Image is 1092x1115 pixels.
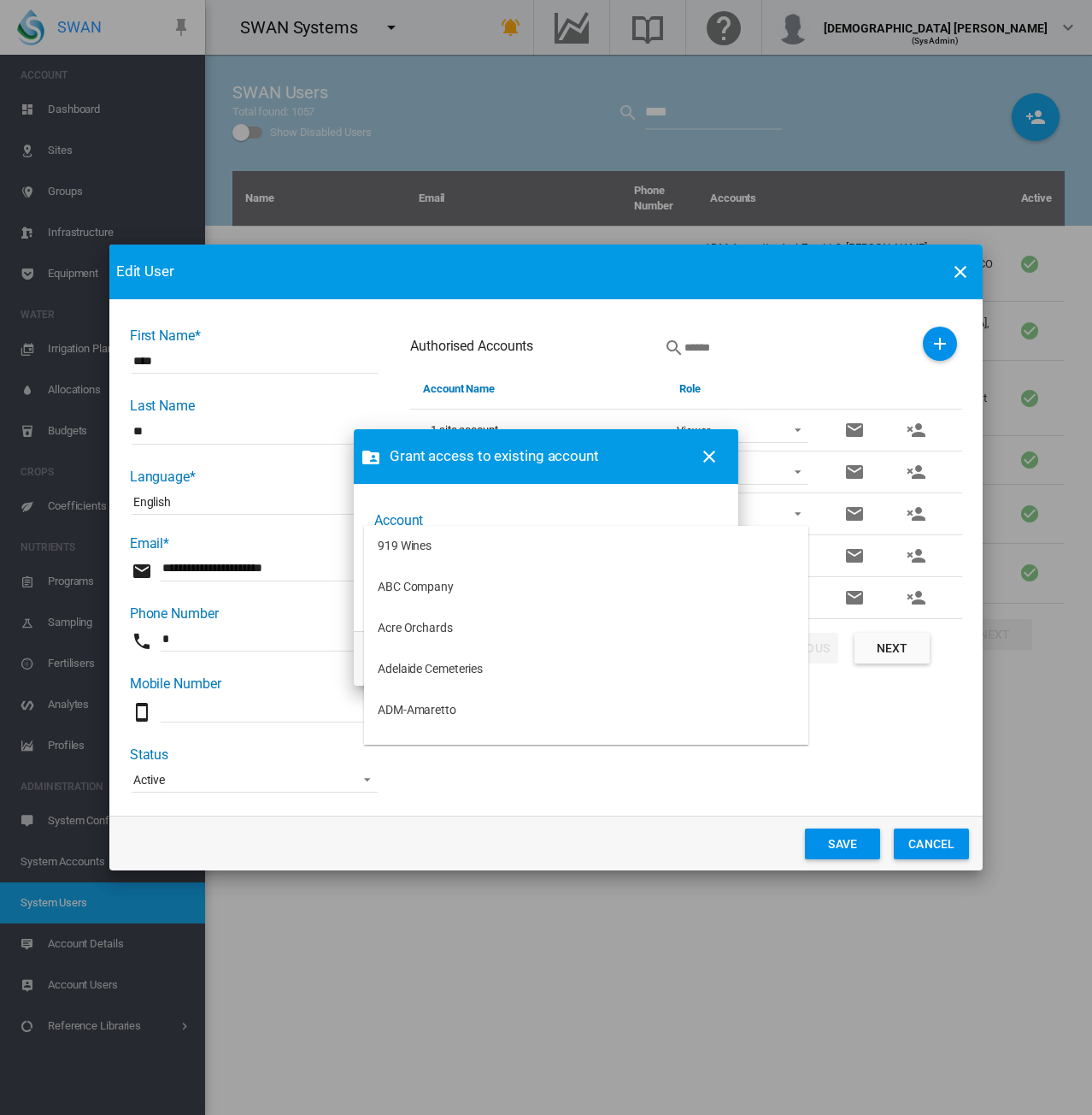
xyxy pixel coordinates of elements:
div: Adelaide Cemeteries [378,661,483,678]
div: Acre Orchards [378,620,453,637]
div: ADM-Amaretto [378,702,456,719]
div: AgLogic Burlington Farming [378,743,524,760]
div: 919 Wines [378,538,432,555]
div: ABC Company [378,579,454,596]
